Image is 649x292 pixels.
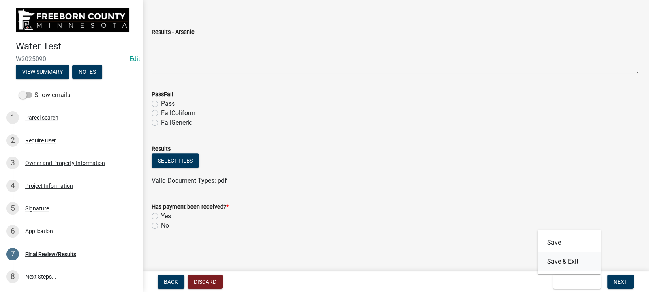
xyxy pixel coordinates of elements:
span: Save & Exit [559,279,590,285]
button: Back [158,275,184,289]
span: Valid Document Types: pdf [152,177,227,184]
span: Back [164,279,178,285]
h4: Water Test [16,41,136,52]
span: W2025090 [16,55,126,63]
div: 6 [6,225,19,238]
div: 3 [6,157,19,169]
div: 7 [6,248,19,260]
div: Owner and Property Information [25,160,105,166]
label: Has payment been received? [152,204,229,210]
div: 1 [6,111,19,124]
span: Next [613,279,627,285]
wm-modal-confirm: Summary [16,69,69,75]
div: 2 [6,134,19,147]
label: FailColiform [161,109,195,118]
div: 5 [6,202,19,215]
div: 8 [6,270,19,283]
label: PassFail [152,92,173,97]
button: Next [607,275,634,289]
div: Parcel search [25,115,58,120]
button: Save & Exit [553,275,601,289]
button: Discard [188,275,223,289]
div: Final Review/Results [25,251,76,257]
div: Project Information [25,183,73,189]
div: 4 [6,180,19,192]
button: Save [538,233,601,252]
label: Show emails [19,90,70,100]
label: Pass [161,99,175,109]
div: Require User [25,138,56,143]
label: No [161,221,169,230]
button: Notes [72,65,102,79]
button: Save & Exit [538,252,601,271]
label: Results [152,146,171,152]
button: View Summary [16,65,69,79]
img: Freeborn County, Minnesota [16,8,129,32]
div: Application [25,228,53,234]
div: Signature [25,206,49,211]
label: Results - Arsenic [152,30,195,35]
label: FailGeneric [161,118,192,127]
div: Save & Exit [538,230,601,274]
wm-modal-confirm: Edit Application Number [129,55,140,63]
a: Edit [129,55,140,63]
wm-modal-confirm: Notes [72,69,102,75]
button: Select files [152,153,199,168]
label: Yes [161,212,171,221]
